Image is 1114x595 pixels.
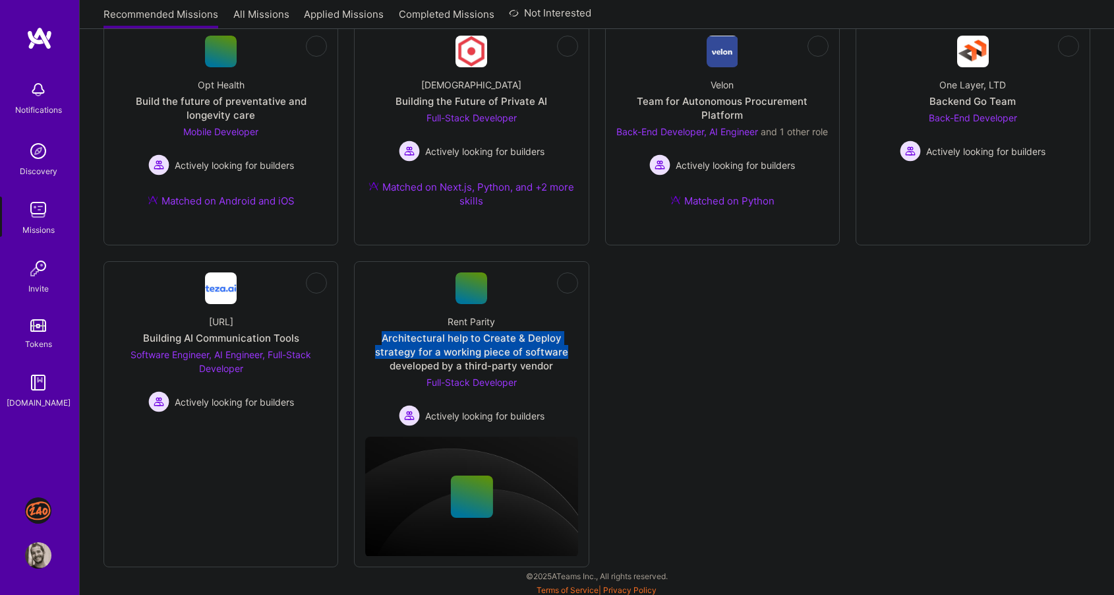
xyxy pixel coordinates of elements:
img: tokens [30,319,46,332]
span: Actively looking for builders [175,158,294,172]
img: bell [25,77,51,103]
img: Actively looking for builders [148,154,169,175]
a: Terms of Service [537,585,599,595]
a: Not Interested [509,5,591,29]
i: icon EyeClosed [311,41,322,51]
span: | [537,585,657,595]
a: Privacy Policy [603,585,657,595]
i: icon EyeClosed [562,278,573,288]
span: Actively looking for builders [425,144,544,158]
img: Actively looking for builders [399,141,420,162]
img: discovery [25,138,51,164]
div: [URL] [209,315,233,329]
span: Back-End Developer, AI Engineer [616,126,758,137]
img: Ateam Purple Icon [368,181,379,191]
img: User Avatar [25,542,51,569]
span: Actively looking for builders [926,144,1045,158]
span: Back-End Developer [929,112,1017,123]
i: icon EyeClosed [813,41,823,51]
a: Applied Missions [304,7,384,29]
span: Full-Stack Developer [426,112,517,123]
div: Discovery [20,164,57,178]
span: Full-Stack Developer [426,377,517,388]
img: Invite [25,255,51,282]
div: Build the future of preventative and longevity care [115,94,327,122]
div: [DOMAIN_NAME] [7,396,71,410]
div: Opt Health [198,78,245,92]
a: Completed Missions [399,7,494,29]
a: J: 240 Tutoring - Jobs Section Redesign [22,497,55,524]
div: Invite [28,282,49,296]
i: icon EyeClosed [311,278,322,288]
img: Actively looking for builders [399,405,420,426]
span: Actively looking for builders [425,409,544,423]
span: Software Engineer, AI Engineer, Full-Stack Developer [131,349,311,374]
div: One Layer, LTD [939,78,1006,92]
img: logo [26,26,53,50]
span: Actively looking for builders [676,158,795,172]
img: teamwork [25,197,51,223]
a: Company LogoOne Layer, LTDBackend Go TeamBack-End Developer Actively looking for buildersActively... [867,36,1079,162]
a: Company Logo[URL]Building AI Communication ToolsSoftware Engineer, AI Engineer, Full-Stack Develo... [115,272,327,412]
div: Missions [22,223,55,237]
img: Actively looking for builders [649,154,670,175]
a: Company Logo[DEMOGRAPHIC_DATA]Building the Future of Private AIFull-Stack Developer Actively look... [365,36,577,224]
div: Matched on Android and iOS [148,194,295,208]
div: [DEMOGRAPHIC_DATA] [421,78,521,92]
img: Ateam Purple Icon [148,195,158,205]
div: Backend Go Team [929,94,1016,108]
div: Matched on Python [670,194,775,208]
img: Company Logo [205,272,237,304]
img: Company Logo [707,36,738,67]
img: J: 240 Tutoring - Jobs Section Redesign [25,497,51,524]
div: Architectural help to Create & Deploy strategy for a working piece of software developed by a thi... [365,331,577,373]
span: and 1 other role [761,126,828,137]
div: Rent Parity [448,315,495,329]
img: guide book [25,369,51,396]
a: Opt HealthBuild the future of preventative and longevity careMobile Developer Actively looking fo... [115,36,327,224]
div: Building AI Communication Tools [143,331,299,345]
img: Ateam Purple Icon [670,195,681,205]
img: Actively looking for builders [148,391,169,412]
div: Velon [711,78,734,92]
i: icon EyeClosed [1063,41,1074,51]
img: Actively looking for builders [900,141,921,162]
div: © 2025 ATeams Inc., All rights reserved. [79,559,1114,592]
a: Recommended Missions [103,7,218,29]
div: Team for Autonomous Procurement Platform [616,94,829,122]
i: icon EyeClosed [562,41,573,51]
div: Matched on Next.js, Python, and +2 more skills [365,180,577,208]
div: Tokens [25,337,52,351]
a: User Avatar [22,542,55,569]
a: All Missions [233,7,289,29]
div: Notifications [15,103,62,117]
a: Rent ParityArchitectural help to Create & Deploy strategy for a working piece of software develop... [365,272,577,426]
img: Company Logo [957,36,989,67]
span: Actively looking for builders [175,395,294,409]
img: Company Logo [455,36,487,67]
a: Company LogoVelonTeam for Autonomous Procurement PlatformBack-End Developer, AI Engineer and 1 ot... [616,36,829,224]
img: cover [365,437,577,557]
div: Building the Future of Private AI [396,94,547,108]
span: Mobile Developer [183,126,258,137]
